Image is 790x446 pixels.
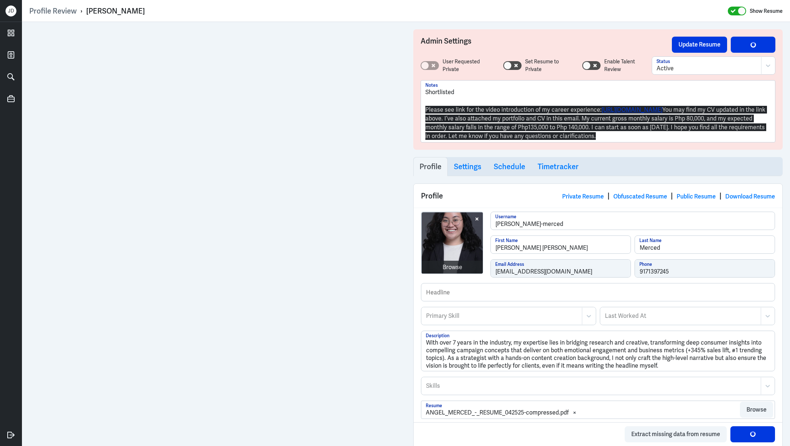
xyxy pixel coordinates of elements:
[677,193,716,200] a: Public Resume
[421,283,775,301] input: Headline
[625,426,727,442] button: Extract missing data from resume
[420,162,441,171] h3: Profile
[494,162,525,171] h3: Schedule
[635,260,775,277] input: Phone
[750,6,783,16] label: Show Resume
[29,6,77,16] a: Profile Review
[414,184,782,208] div: Profile
[443,58,496,73] label: User Requested Private
[731,37,775,53] button: Save Profile
[425,106,602,114] span: Please see link for the video introduction of my career experience:
[421,331,775,371] textarea: With over 7 years in the industry, my expertise lies in bridging research and creative, transform...
[613,193,667,200] a: Obfuscated Resume
[443,263,462,272] div: Browse
[491,260,631,277] input: Email Address
[421,37,672,53] h3: Admin Settings
[77,6,86,16] p: ›
[538,162,579,171] h3: Timetracker
[525,58,575,73] label: Set Resume to Private
[5,5,16,16] div: J D
[740,402,773,418] button: Browse
[635,236,775,253] input: Last Name
[730,426,775,442] button: Save Profile
[422,212,483,274] img: IMG_0181.JPG
[426,408,569,417] div: ANGEL_MERCED_-_RESUME_042525-compressed.pdf
[725,193,775,200] a: Download Resume
[454,162,481,171] h3: Settings
[29,29,399,439] iframe: https://ppcdn.hiredigital.com/users/0170dacc/a/542755534/ANGEL_MERCED_-_RESUME_042525-compressed....
[562,190,775,201] div: | | |
[425,88,771,97] p: Shortlisted
[602,106,662,114] a: [URL][DOMAIN_NAME]
[491,236,631,253] input: First Name
[672,37,727,53] button: Update Resume
[562,193,604,200] a: Private Resume
[86,6,145,16] div: [PERSON_NAME]
[604,58,651,73] label: Enable Talent Review
[491,212,775,230] input: Username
